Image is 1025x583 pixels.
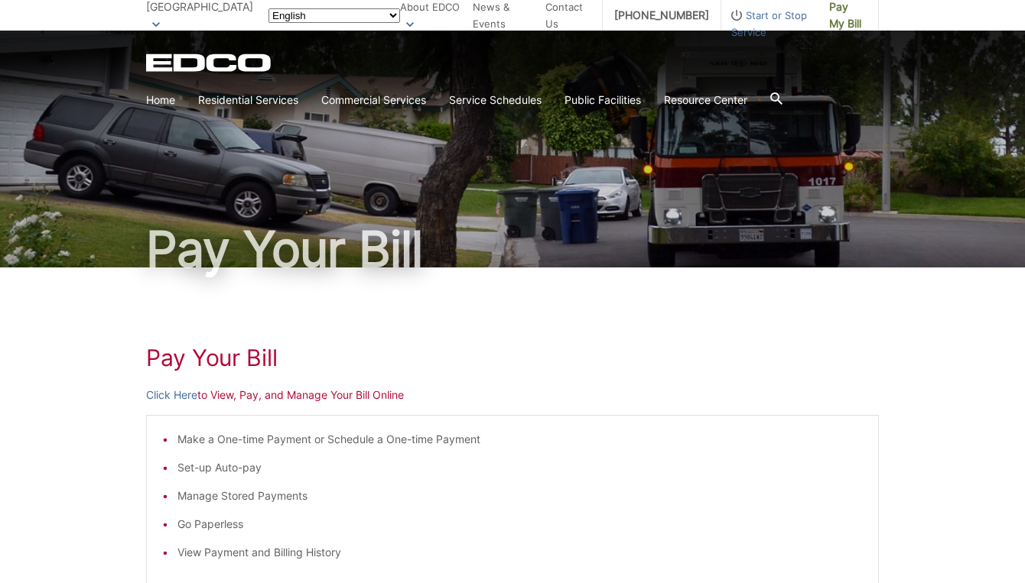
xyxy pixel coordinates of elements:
select: Select a language [268,8,400,23]
a: Resource Center [664,92,747,109]
a: Residential Services [198,92,298,109]
li: View Payment and Billing History [177,544,863,561]
p: to View, Pay, and Manage Your Bill Online [146,387,879,403]
h1: Pay Your Bill [146,344,879,371]
li: Manage Stored Payments [177,487,863,504]
a: Click Here [146,387,197,403]
li: Go Paperless [177,516,863,533]
a: Public Facilities [565,92,641,109]
a: Service Schedules [449,92,542,109]
a: Commercial Services [321,92,426,109]
h1: Pay Your Bill [146,225,879,274]
a: Home [146,92,175,109]
li: Make a One-time Payment or Schedule a One-time Payment [177,431,863,448]
a: EDCD logo. Return to the homepage. [146,53,273,72]
li: Set-up Auto-pay [177,459,863,476]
